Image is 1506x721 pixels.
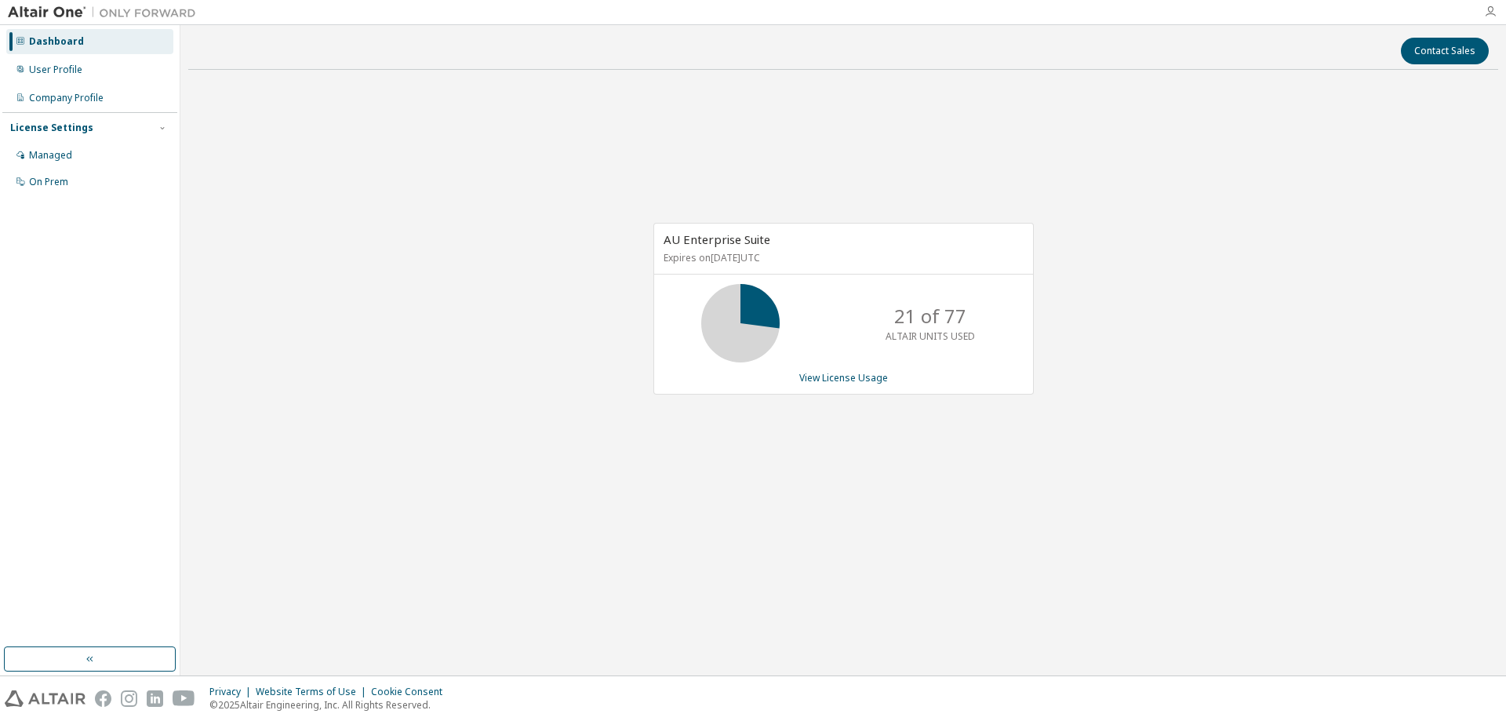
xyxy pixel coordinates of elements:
[256,686,371,698] div: Website Terms of Use
[5,690,85,707] img: altair_logo.svg
[886,330,975,343] p: ALTAIR UNITS USED
[29,176,68,188] div: On Prem
[95,690,111,707] img: facebook.svg
[10,122,93,134] div: License Settings
[1401,38,1489,64] button: Contact Sales
[147,690,163,707] img: linkedin.svg
[29,35,84,48] div: Dashboard
[209,686,256,698] div: Privacy
[8,5,204,20] img: Altair One
[29,149,72,162] div: Managed
[799,371,888,384] a: View License Usage
[173,690,195,707] img: youtube.svg
[894,303,966,330] p: 21 of 77
[664,231,770,247] span: AU Enterprise Suite
[371,686,452,698] div: Cookie Consent
[29,64,82,76] div: User Profile
[29,92,104,104] div: Company Profile
[664,251,1020,264] p: Expires on [DATE] UTC
[209,698,452,712] p: © 2025 Altair Engineering, Inc. All Rights Reserved.
[121,690,137,707] img: instagram.svg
